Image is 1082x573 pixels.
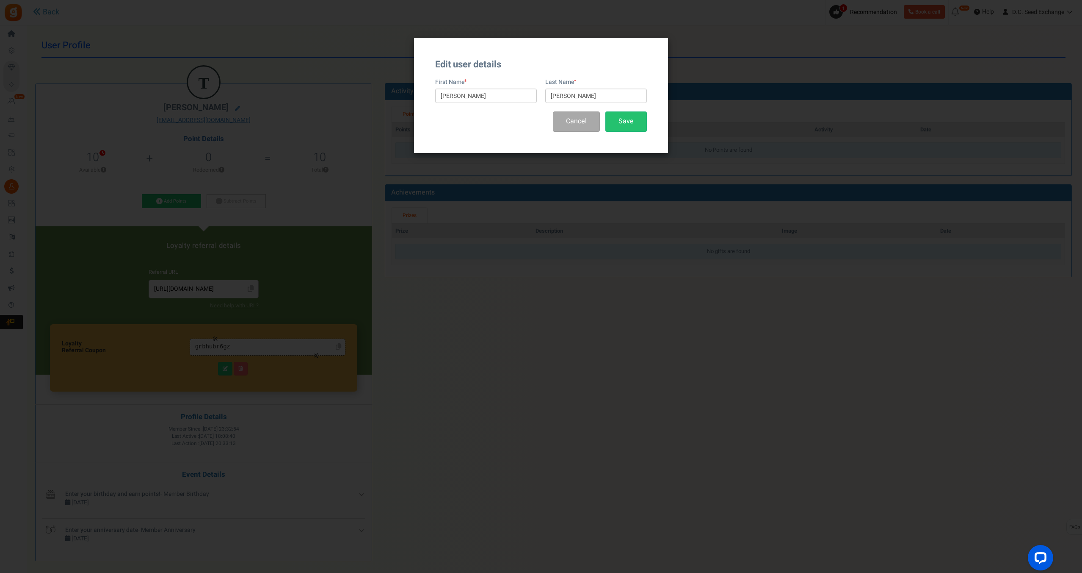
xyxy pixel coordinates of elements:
h3: Edit user details [435,59,647,70]
button: Cancel [553,111,600,131]
label: First Name [435,78,464,86]
label: Last Name [545,78,574,86]
button: Save [605,111,647,131]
